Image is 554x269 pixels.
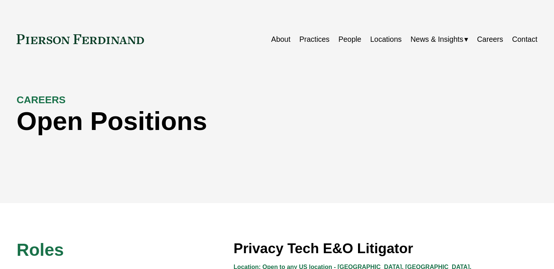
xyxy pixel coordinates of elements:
span: News & Insights [410,33,463,46]
span: Roles [17,240,64,260]
a: Locations [370,32,402,47]
a: Practices [299,32,329,47]
a: About [271,32,291,47]
strong: CAREERS [17,94,66,105]
a: folder dropdown [410,32,468,47]
a: Contact [512,32,537,47]
a: People [338,32,361,47]
h1: Open Positions [17,107,407,136]
h3: Privacy Tech E&O Litigator [234,240,537,257]
a: Careers [477,32,503,47]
